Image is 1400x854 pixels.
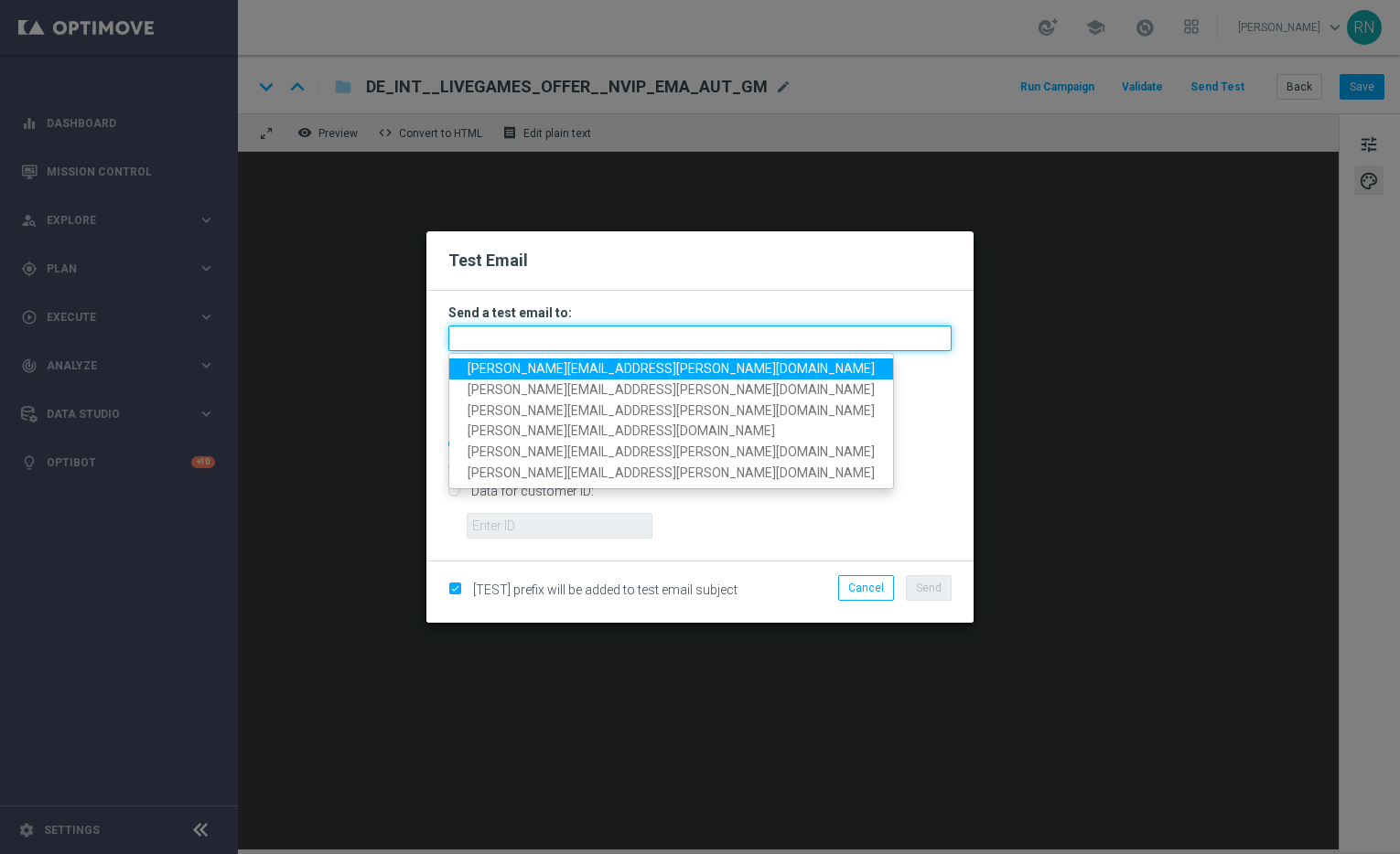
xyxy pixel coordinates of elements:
span: [PERSON_NAME][EMAIL_ADDRESS][PERSON_NAME][DOMAIN_NAME] [468,382,875,397]
a: [PERSON_NAME][EMAIL_ADDRESS][PERSON_NAME][DOMAIN_NAME] [449,400,893,421]
span: [PERSON_NAME][EMAIL_ADDRESS][PERSON_NAME][DOMAIN_NAME] [468,444,875,459]
span: [TEST] prefix will be added to test email subject [473,582,738,597]
a: [PERSON_NAME][EMAIL_ADDRESS][PERSON_NAME][DOMAIN_NAME] [449,379,893,400]
span: [PERSON_NAME][EMAIL_ADDRESS][DOMAIN_NAME] [468,423,775,438]
input: Enter ID [467,513,652,539]
span: [PERSON_NAME][EMAIL_ADDRESS][PERSON_NAME][DOMAIN_NAME] [468,402,875,417]
span: [PERSON_NAME][EMAIL_ADDRESS][PERSON_NAME][DOMAIN_NAME] [468,361,875,376]
button: Cancel [838,575,894,601]
h2: Test Email [448,250,952,272]
span: Send [916,582,942,594]
a: [PERSON_NAME][EMAIL_ADDRESS][PERSON_NAME][DOMAIN_NAME] [449,463,893,484]
a: [PERSON_NAME][EMAIL_ADDRESS][PERSON_NAME][DOMAIN_NAME] [449,442,893,463]
a: [PERSON_NAME][EMAIL_ADDRESS][PERSON_NAME][DOMAIN_NAME] [449,358,893,379]
button: Send [906,575,952,601]
a: [PERSON_NAME][EMAIL_ADDRESS][DOMAIN_NAME] [449,421,893,442]
span: [PERSON_NAME][EMAIL_ADDRESS][PERSON_NAME][DOMAIN_NAME] [468,465,875,480]
h3: Send a test email to: [448,304,952,321]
